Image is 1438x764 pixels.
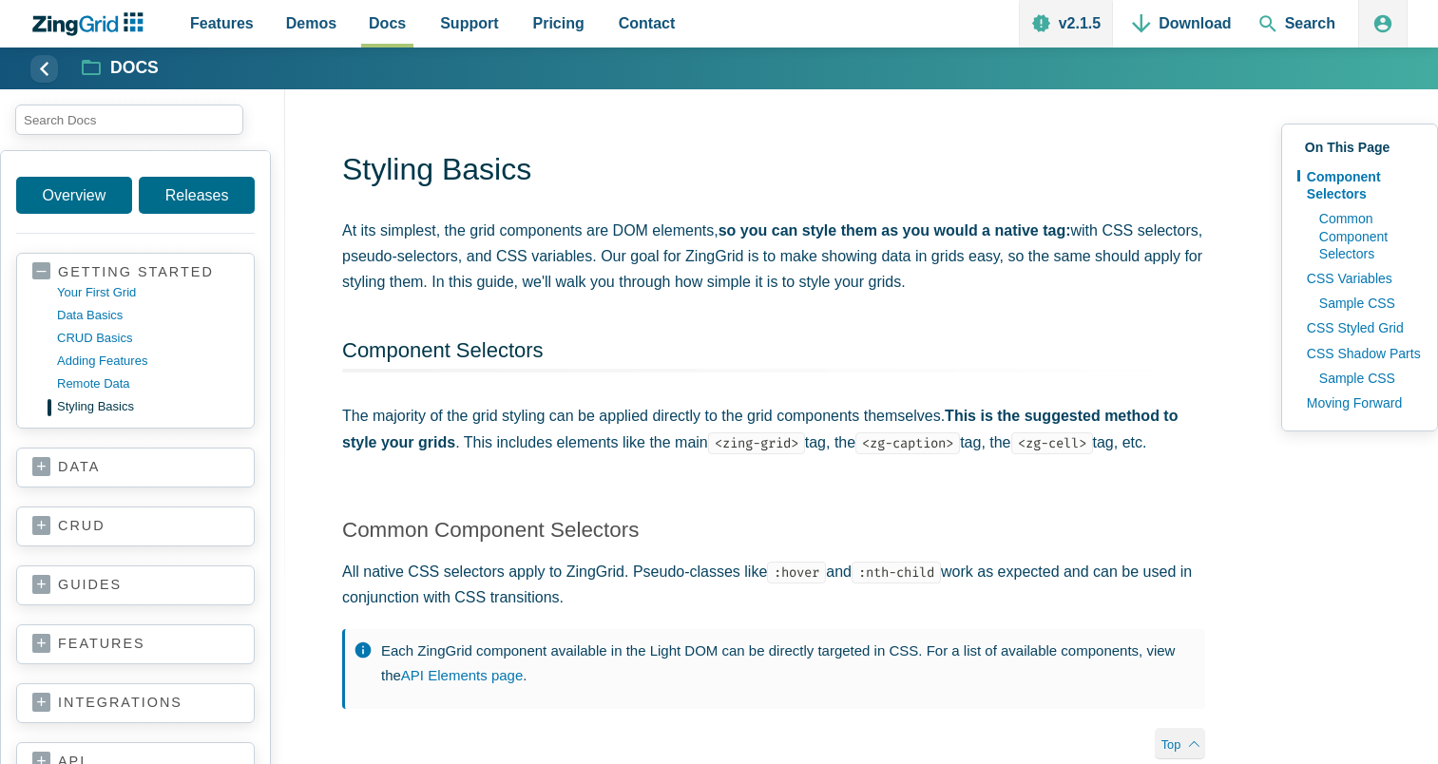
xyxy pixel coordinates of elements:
[852,562,941,583] code: :nth-child
[57,350,239,372] a: adding features
[32,263,239,281] a: getting started
[342,559,1205,610] p: All native CSS selectors apply to ZingGrid. Pseudo-classes like and work as expected and can be u...
[1297,341,1422,366] a: CSS Shadow Parts
[57,327,239,350] a: CRUD basics
[1297,164,1422,206] a: Component Selectors
[15,105,243,135] input: search input
[440,10,498,36] span: Support
[1310,206,1422,266] a: Common Component Selectors
[1011,432,1093,454] code: <zg-cell>
[32,576,239,595] a: guides
[533,10,585,36] span: Pricing
[342,408,1178,449] strong: This is the suggested method to style your grids
[110,60,159,77] strong: Docs
[401,667,523,683] a: API Elements page
[719,222,1071,239] strong: so you can style them as you would a native tag:
[190,10,254,36] span: Features
[342,150,1205,193] h1: Styling Basics
[767,562,826,583] code: :hover
[30,12,153,36] a: ZingChart Logo. Click to return to the homepage
[381,639,1186,687] p: Each ZingGrid component available in the Light DOM can be directly targeted in CSS. For a list of...
[855,432,960,454] code: <zg-caption>
[57,395,239,418] a: styling basics
[57,281,239,304] a: your first grid
[1297,266,1422,291] a: CSS Variables
[369,10,406,36] span: Docs
[32,635,239,654] a: features
[342,518,639,542] a: Common Component Selectors
[57,372,239,395] a: remote data
[32,694,239,713] a: integrations
[83,57,159,80] a: Docs
[708,432,805,454] code: <zing-grid>
[1297,315,1422,340] a: CSS Styled Grid
[1310,366,1422,391] a: Sample CSS
[32,458,239,477] a: data
[619,10,676,36] span: Contact
[342,218,1205,296] p: At its simplest, the grid components are DOM elements, with CSS selectors, pseudo-selectors, and ...
[342,338,544,362] a: Component Selectors
[16,177,132,214] a: Overview
[139,177,255,214] a: Releases
[286,10,336,36] span: Demos
[1297,391,1422,415] a: Moving Forward
[32,517,239,536] a: crud
[342,403,1205,454] p: The majority of the grid styling can be applied directly to the grid components themselves. . Thi...
[57,304,239,327] a: data basics
[1310,291,1422,315] a: Sample CSS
